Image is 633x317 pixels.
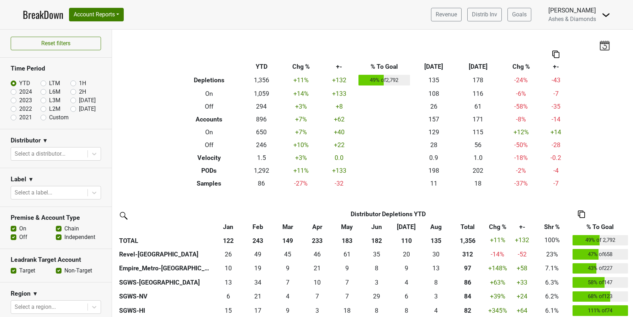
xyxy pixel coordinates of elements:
a: BreakDown [23,7,63,22]
td: 135 [411,73,456,87]
div: 7 [275,278,301,287]
div: 4 [393,278,420,287]
td: 3.25 [362,275,392,290]
th: Revel-[GEOGRAPHIC_DATA] [117,247,213,261]
div: +24 [512,292,531,301]
td: 6.3% [533,275,571,290]
label: Chain [64,224,79,233]
th: PODs [175,164,243,177]
td: +39 % [484,290,511,304]
div: 49 [245,250,271,259]
td: 8.5 [332,261,362,276]
td: 108 [411,87,456,100]
th: % To Goal: activate to sort column ascending [571,220,630,233]
td: 7.083 [302,290,332,304]
h3: Region [11,290,31,297]
td: 4.248 [392,275,421,290]
td: -6 % [500,87,542,100]
th: [DATE] [411,60,456,73]
td: 45.667 [302,247,332,261]
td: 6.2% [533,290,571,304]
td: 6.083 [392,290,421,304]
label: 2024 [19,88,32,96]
div: 3 [363,278,390,287]
div: 8 [363,306,390,315]
th: Off [175,100,243,113]
div: 8 [363,264,390,273]
td: 650 [243,126,280,139]
td: 1.5 [243,151,280,164]
th: 135 [421,233,451,248]
span: +11% [490,237,505,244]
td: 1,292 [243,164,280,177]
th: 311.834 [451,247,484,261]
div: 7 [334,278,360,287]
th: 182 [362,233,392,248]
div: 34 [245,278,271,287]
div: 15 [215,306,241,315]
div: 3 [423,292,449,301]
td: 28 [411,139,456,151]
td: 56 [456,139,500,151]
label: Target [19,266,35,275]
td: 12.579 [213,275,243,290]
div: 9 [275,264,301,273]
th: SGWS-NV [117,290,213,304]
label: 2022 [19,105,32,113]
div: 29 [363,292,390,301]
td: 26 [213,247,243,261]
img: filter [117,209,129,221]
th: Chg % [280,60,322,73]
td: -14 % [484,247,511,261]
th: Total: activate to sort column ascending [451,220,484,233]
th: +- [322,60,357,73]
th: Shr %: activate to sort column ascending [533,220,571,233]
th: [DATE] [456,60,500,73]
h3: Leadrank Target Account [11,256,101,264]
td: 246 [243,139,280,151]
div: +33 [512,278,531,287]
h3: Distributor [11,137,41,144]
label: L6M [49,88,60,96]
td: +133 [322,164,357,177]
div: 21 [304,264,330,273]
th: 110 [392,233,421,248]
label: On [19,224,26,233]
td: -0.2 [542,151,570,164]
th: 1,356 [451,233,484,248]
label: Independent [64,233,95,241]
div: +58 [512,264,531,273]
div: 9 [275,306,301,315]
th: Distributor Depletions YTD [243,208,533,220]
div: 45 [275,250,301,259]
th: Empire_Metro-[GEOGRAPHIC_DATA] [117,261,213,276]
a: Distrib Inv [467,8,502,21]
td: +62 [322,113,357,126]
td: +11 % [280,164,322,177]
th: SGWS-[GEOGRAPHIC_DATA] [117,275,213,290]
td: +63 % [484,275,511,290]
td: 29.25 [362,290,392,304]
span: ▼ [28,175,34,184]
td: 8.5 [392,261,421,276]
td: 8.333 [362,261,392,276]
div: 84 [453,292,483,301]
div: 13 [215,278,241,287]
td: 29.5 [421,247,451,261]
td: 1.0 [456,151,500,164]
div: 30 [423,250,449,259]
div: 9 [334,264,360,273]
button: Reset filters [11,37,101,50]
td: 157 [411,113,456,126]
th: May: activate to sort column ascending [332,220,362,233]
span: ▼ [32,290,38,298]
th: 149 [273,233,303,248]
td: 9.5 [213,261,243,276]
div: 10 [215,264,241,273]
td: +10 % [280,139,322,151]
td: 61 [456,100,500,113]
div: 61 [334,250,360,259]
label: Off [19,233,27,241]
td: 11 [411,177,456,190]
td: 26 [411,100,456,113]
